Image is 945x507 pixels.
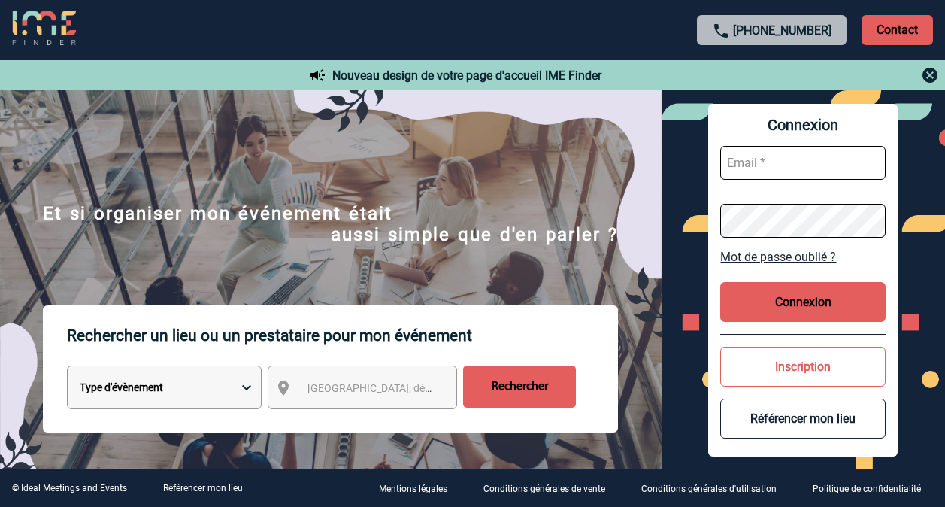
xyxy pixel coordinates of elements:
[463,366,576,408] input: Rechercher
[801,481,945,496] a: Politique de confidentialité
[862,15,933,45] p: Contact
[629,481,801,496] a: Conditions générales d'utilisation
[379,484,447,495] p: Mentions légales
[813,484,921,495] p: Politique de confidentialité
[12,483,127,493] div: © Ideal Meetings and Events
[720,347,886,387] button: Inscription
[720,116,886,134] span: Connexion
[712,22,730,40] img: call-24-px.png
[720,250,886,264] a: Mot de passe oublié ?
[471,481,629,496] a: Conditions générales de vente
[163,483,243,493] a: Référencer mon lieu
[367,481,471,496] a: Mentions légales
[641,484,777,495] p: Conditions générales d'utilisation
[720,282,886,322] button: Connexion
[720,146,886,180] input: Email *
[720,399,886,439] button: Référencer mon lieu
[483,484,605,495] p: Conditions générales de vente
[733,23,831,38] a: [PHONE_NUMBER]
[307,382,516,394] span: [GEOGRAPHIC_DATA], département, région...
[67,305,618,366] p: Rechercher un lieu ou un prestataire pour mon événement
